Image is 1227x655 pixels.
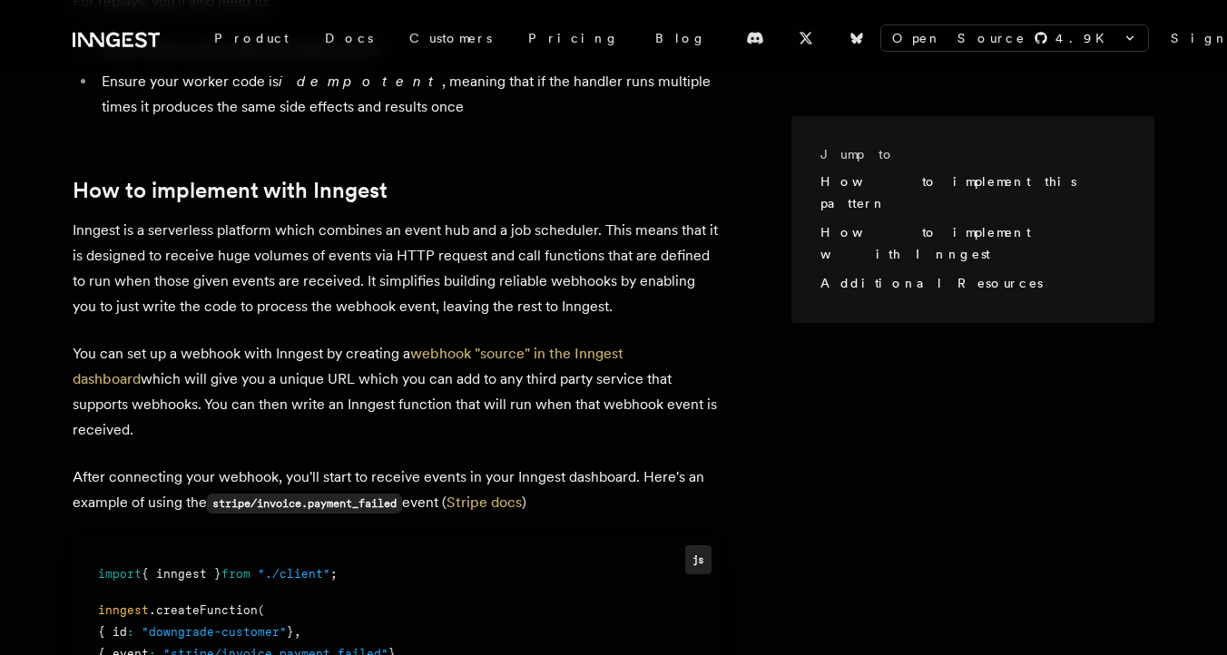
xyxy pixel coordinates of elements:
[307,22,391,54] a: Docs
[287,625,294,639] span: }
[98,603,149,617] span: inngest
[127,625,134,639] span: :
[685,545,712,573] div: js
[391,22,510,54] a: Customers
[820,276,1043,290] a: Additional Resources
[837,24,877,53] a: Bluesky
[735,24,775,53] a: Discord
[258,567,330,581] span: "./client"
[447,494,522,511] a: Stripe docs
[330,567,338,581] span: ;
[820,225,1030,261] a: How to implement with Inngest
[279,73,442,90] em: idempotent
[98,567,142,581] span: import
[510,22,637,54] a: Pricing
[96,69,719,120] li: Ensure your worker code is , meaning that if the handler runs multiple times it produces the same...
[73,218,719,319] p: Inngest is a serverless platform which combines an event hub and a job scheduler. This means that...
[637,22,724,54] a: Blog
[73,341,719,443] p: You can set up a webhook with Inngest by creating a which will give you a unique URL which you ca...
[258,603,265,617] span: (
[73,178,719,203] h2: How to implement with Inngest
[149,603,258,617] span: .createFunction
[221,567,250,581] span: from
[1055,29,1115,47] span: 4.9 K
[142,567,221,581] span: { inngest }
[892,29,1026,47] span: Open Source
[294,625,301,639] span: ,
[820,174,1076,210] a: How to implement this pattern
[820,145,1111,163] h3: Jump to
[207,494,402,513] code: stripe/invoice.payment_failed
[196,22,307,54] div: Product
[786,24,826,53] a: X
[73,464,719,516] p: After connecting your webhook, you'll start to receive events in your Inngest dashboard. Here's a...
[142,625,287,639] span: "downgrade-customer"
[98,625,127,639] span: { id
